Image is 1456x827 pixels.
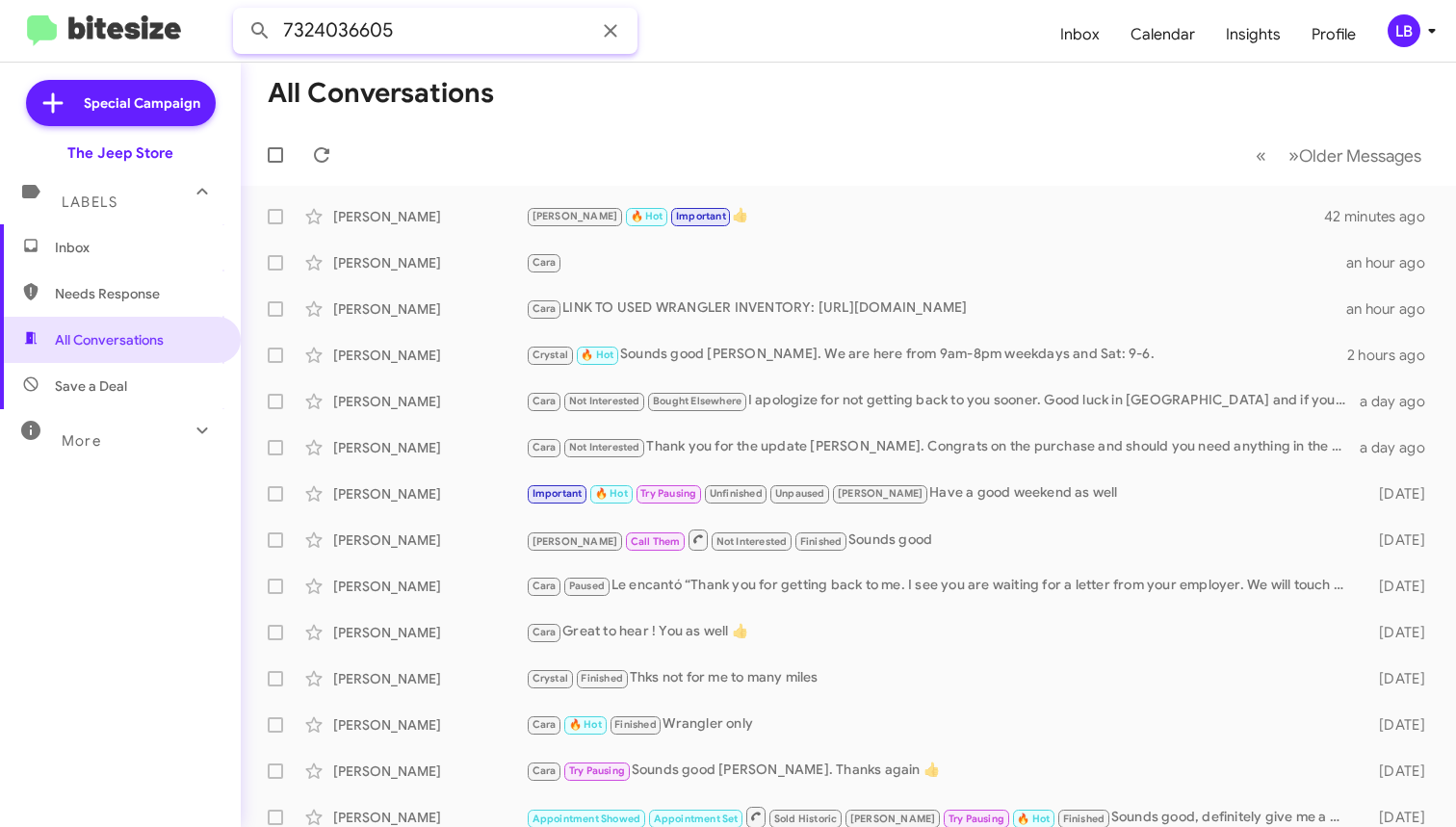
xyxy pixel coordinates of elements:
[62,432,101,450] span: More
[1355,392,1441,411] div: a day ago
[84,93,200,113] span: Special Campaign
[569,580,605,592] span: Paused
[1355,715,1441,735] div: [DATE]
[1355,438,1441,457] div: a day ago
[1244,136,1278,175] button: Previous
[1256,143,1266,168] span: «
[526,760,1355,782] div: Sounds good [PERSON_NAME]. Thanks again 👍
[1355,669,1441,688] div: [DATE]
[526,621,1355,643] div: Great to hear ! You as well 👍
[533,302,557,315] span: Cara
[800,535,843,548] span: Finished
[533,441,557,453] span: Cara
[55,376,127,396] span: Save a Deal
[1325,207,1441,226] div: 42 minutes ago
[1371,14,1435,47] button: LB
[55,330,164,349] span: All Conversations
[581,349,613,361] span: 🔥 Hot
[533,718,557,731] span: Cara
[838,487,923,500] span: [PERSON_NAME]
[67,143,173,163] div: The Jeep Store
[595,487,628,500] span: 🔥 Hot
[653,395,741,407] span: Bought Elsewhere
[62,194,117,211] span: Labels
[333,669,526,688] div: [PERSON_NAME]
[1346,299,1441,319] div: an hour ago
[1355,577,1441,596] div: [DATE]
[333,484,526,504] div: [PERSON_NAME]
[569,764,625,777] span: Try Pausing
[1347,346,1441,365] div: 2 hours ago
[640,487,696,500] span: Try Pausing
[526,344,1347,366] div: Sounds good [PERSON_NAME]. We are here from 9am-8pm weekdays and Sat: 9-6.
[533,626,557,638] span: Cara
[526,390,1355,412] div: I apologize for not getting back to you sooner. Good luck in [GEOGRAPHIC_DATA] and if you don't e...
[533,210,618,222] span: [PERSON_NAME]
[1210,7,1296,63] a: Insights
[333,808,526,827] div: [PERSON_NAME]
[526,482,1355,504] div: Have a good weekend as well
[533,535,618,548] span: [PERSON_NAME]
[1277,136,1433,175] button: Next
[333,438,526,457] div: [PERSON_NAME]
[1288,143,1299,168] span: »
[581,672,623,685] span: Finished
[533,256,557,269] span: Cara
[614,718,657,731] span: Finished
[533,813,641,825] span: Appointment Showed
[569,441,640,453] span: Not Interested
[333,715,526,735] div: [PERSON_NAME]
[533,487,583,500] span: Important
[26,80,216,126] a: Special Campaign
[333,762,526,781] div: [PERSON_NAME]
[569,718,602,731] span: 🔥 Hot
[533,672,568,685] span: Crystal
[775,487,825,500] span: Unpaused
[1299,145,1421,167] span: Older Messages
[526,205,1325,227] div: 👍
[850,813,936,825] span: [PERSON_NAME]
[268,78,494,109] h1: All Conversations
[533,395,557,407] span: Cara
[716,535,788,548] span: Not Interested
[1355,530,1441,550] div: [DATE]
[1388,14,1420,47] div: LB
[631,535,681,548] span: Call Them
[1355,808,1441,827] div: [DATE]
[1045,7,1115,63] a: Inbox
[333,530,526,550] div: [PERSON_NAME]
[1296,7,1371,63] a: Profile
[533,349,568,361] span: Crystal
[654,813,739,825] span: Appointment Set
[1346,253,1441,272] div: an hour ago
[333,207,526,226] div: [PERSON_NAME]
[526,667,1355,689] div: Thks not for me to many miles
[526,297,1346,320] div: LINK TO USED WRANGLER INVENTORY: [URL][DOMAIN_NAME]
[1017,813,1050,825] span: 🔥 Hot
[1355,762,1441,781] div: [DATE]
[55,238,219,257] span: Inbox
[333,623,526,642] div: [PERSON_NAME]
[1115,7,1210,63] a: Calendar
[631,210,663,222] span: 🔥 Hot
[333,299,526,319] div: [PERSON_NAME]
[569,395,640,407] span: Not Interested
[533,580,557,592] span: Cara
[526,575,1355,597] div: Le encantó “Thank you for getting back to me. I see you are waiting for a letter from your employ...
[774,813,838,825] span: Sold Historic
[949,813,1004,825] span: Try Pausing
[333,577,526,596] div: [PERSON_NAME]
[1355,484,1441,504] div: [DATE]
[55,284,219,303] span: Needs Response
[333,253,526,272] div: [PERSON_NAME]
[526,713,1355,736] div: Wrangler only
[526,436,1355,458] div: Thank you for the update [PERSON_NAME]. Congrats on the purchase and should you need anything in ...
[1245,136,1433,175] nav: Page navigation example
[526,528,1355,552] div: Sounds good
[333,346,526,365] div: [PERSON_NAME]
[710,487,763,500] span: Unfinished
